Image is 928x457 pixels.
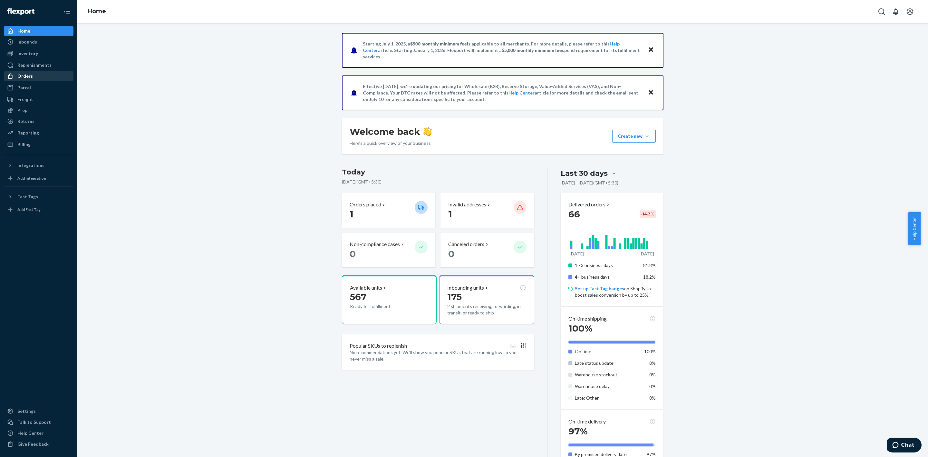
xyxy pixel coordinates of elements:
div: Help Center [17,430,43,436]
p: Canceled orders [448,241,484,248]
button: Available units567Ready for fulfillment [342,275,437,324]
div: Replenishments [17,62,52,68]
button: Open Search Box [875,5,888,18]
div: -14.3 % [640,210,656,218]
button: Canceled orders 0 [440,233,534,267]
a: Orders [4,71,73,81]
span: $5,000 monthly minimum fee [502,47,562,53]
iframe: Opens a widget where you can chat to one of our agents [887,438,922,454]
a: Prep [4,105,73,115]
div: Billing [17,141,31,148]
p: Starting July 1, 2025, a is applicable to all merchants. For more details, please refer to this a... [363,41,642,60]
span: 1 [448,209,452,220]
img: Flexport logo [7,8,34,15]
span: 175 [447,291,462,302]
span: 100% [644,349,656,354]
div: Integrations [17,162,44,169]
p: Warehouse delay [575,383,638,390]
span: 0% [649,395,656,401]
span: 0 [350,248,356,259]
p: Available units [350,284,382,292]
button: Open notifications [889,5,902,18]
p: [DATE] [640,251,654,257]
span: 81.8% [643,263,656,268]
a: Billing [4,139,73,150]
div: Parcel [17,84,31,91]
a: Freight [4,94,73,104]
button: Give Feedback [4,439,73,449]
a: Inventory [4,48,73,59]
a: Help Center [4,428,73,438]
p: Inbounding units [447,284,484,292]
p: Orders placed [350,201,381,208]
p: On-time shipping [568,315,607,323]
a: Home [88,8,106,15]
span: 0% [649,360,656,366]
button: Fast Tags [4,192,73,202]
a: Set up Fast Tag badges [575,286,624,291]
p: On time [575,348,638,355]
button: Orders placed 1 [342,193,435,228]
div: Reporting [17,130,39,136]
p: Ready for fulfillment [350,303,410,310]
a: Reporting [4,128,73,138]
button: Open account menu [904,5,916,18]
button: Integrations [4,160,73,171]
span: 97% [647,452,656,457]
a: Inbounds [4,37,73,47]
p: Warehouse stockout [575,372,638,378]
button: Close [647,88,655,97]
a: Home [4,26,73,36]
button: Talk to Support [4,417,73,427]
p: 4+ business days [575,274,638,280]
div: Orders [17,73,33,79]
div: Add Integration [17,175,46,181]
button: Delivered orders [568,201,611,208]
img: hand-wave emoji [423,127,432,136]
span: 1 [350,209,353,220]
span: 0% [649,383,656,389]
a: Parcel [4,83,73,93]
span: 66 [568,209,580,220]
button: Close [647,45,655,55]
p: Invalid addresses [448,201,486,208]
a: Add Fast Tag [4,204,73,215]
div: Freight [17,96,33,103]
p: [DATE] [570,251,584,257]
p: Effective [DATE], we're updating our pricing for Wholesale (B2B), Reserve Storage, Value-Added Se... [363,83,642,103]
h1: Welcome back [350,126,432,137]
p: [DATE] - [DATE] ( GMT+5:30 ) [561,180,618,186]
span: $500 monthly minimum fee [410,41,467,46]
p: on Shopify to boost sales conversion by up to 25%. [575,285,656,298]
a: Returns [4,116,73,126]
span: 18.2% [643,274,656,280]
div: Talk to Support [17,419,51,425]
div: Fast Tags [17,194,38,200]
a: Add Integration [4,173,73,184]
div: Home [17,28,30,34]
button: Inbounding units1752 shipments receiving, forwarding, in transit, or ready to ship [439,275,534,324]
button: Non-compliance cases 0 [342,233,435,267]
div: Last 30 days [561,168,608,178]
p: Here’s a quick overview of your business [350,140,432,146]
span: 567 [350,291,366,302]
p: 2 shipments receiving, forwarding, in transit, or ready to ship [447,303,526,316]
div: Settings [17,408,36,414]
span: 100% [568,323,593,334]
p: Non-compliance cases [350,241,400,248]
span: 0% [649,372,656,377]
a: Settings [4,406,73,416]
button: Help Center [908,212,921,245]
button: Invalid addresses 1 [440,193,534,228]
p: Late: Other [575,395,638,401]
button: Close Navigation [61,5,73,18]
a: Help Center [508,90,535,95]
span: 0 [448,248,454,259]
ol: breadcrumbs [82,2,111,21]
div: Inbounds [17,39,37,45]
p: [DATE] ( GMT+5:30 ) [342,179,534,185]
p: Popular SKUs to replenish [350,342,407,350]
p: No recommendations yet. We’ll show you popular SKUs that are running low so you never miss a sale. [350,349,527,362]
